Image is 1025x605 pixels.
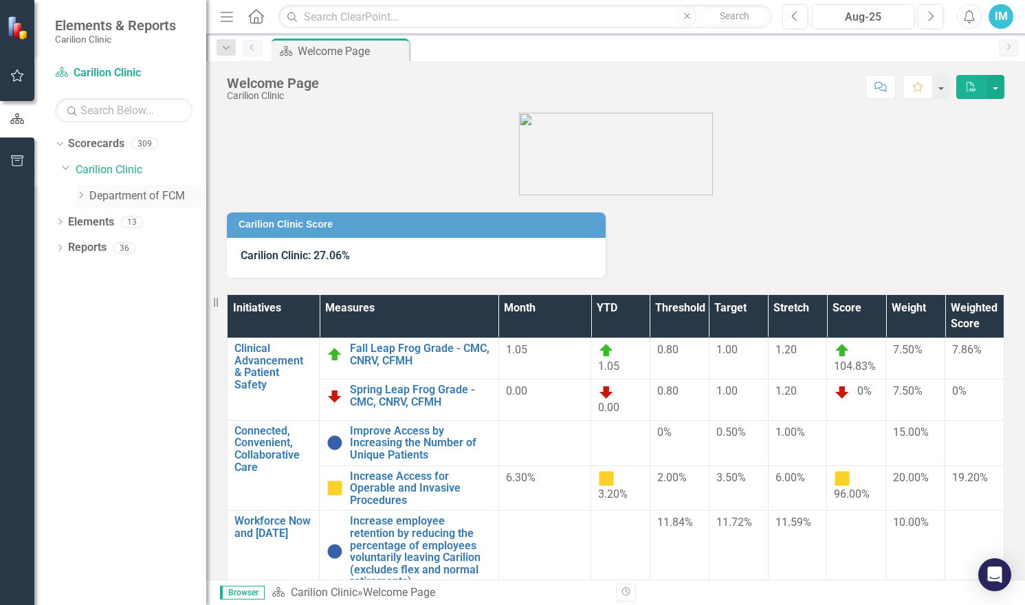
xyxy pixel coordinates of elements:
span: 11.72% [716,516,752,529]
div: 13 [121,216,143,228]
img: Below Plan [598,384,615,400]
a: Workforce Now and [DATE] [234,515,312,539]
div: 309 [131,138,158,150]
input: Search ClearPoint... [278,5,772,29]
span: 96.00% [834,487,870,500]
a: Spring Leap Frog Grade - CMC, CNRV, CFMH [350,384,492,408]
span: 3.50% [716,471,746,484]
a: Reports [68,240,107,256]
div: Aug-25 [817,9,910,25]
span: 7.50% [893,384,923,397]
div: Welcome Page [227,76,319,91]
small: Carilion Clinic [55,34,176,45]
span: 1.20 [775,343,797,356]
span: 0.50% [716,426,746,439]
span: 0.80 [657,384,679,397]
span: Elements & Reports [55,17,176,34]
a: Fall Leap Frog Grade - CMC, CNRV, CFMH [350,342,492,366]
a: Improve Access by Increasing the Number of Unique Patients [350,425,492,461]
div: Carilion Clinic [227,91,319,101]
div: 36 [113,242,135,254]
span: 1.05 [506,343,527,356]
a: Elements [68,214,114,230]
a: Carilion Clinic [76,162,206,178]
img: On Target [598,342,615,359]
img: Caution [327,480,343,496]
a: Increase Access for Operable and Invasive Procedures [350,470,492,507]
span: 19.20% [952,471,988,484]
div: » [272,585,606,601]
button: IM [989,4,1013,29]
img: Caution [598,470,615,487]
span: Search [720,10,749,21]
span: 7.50% [893,343,923,356]
span: 104.83% [834,360,876,373]
span: 3.20% [598,487,628,500]
a: Connected, Convenient, Collaborative Care [234,425,312,473]
span: 0% [657,426,672,439]
button: Search [700,7,769,26]
span: Carilion Clinic: 27.06% [241,249,350,262]
span: 6.00% [775,471,805,484]
span: 10.00% [893,516,929,529]
span: 2.00% [657,471,687,484]
img: carilion%20clinic%20logo%202.0.png [519,113,713,195]
img: Caution [834,470,850,487]
img: On Target [834,342,850,359]
span: 1.00 [716,343,738,356]
span: 0.00 [506,384,527,397]
span: 11.59% [775,516,811,529]
span: 1.00 [716,384,738,397]
img: No Information [327,543,343,560]
a: Clinical Advancement & Patient Safety [234,342,312,390]
span: Browser [220,586,265,599]
span: 15.00% [893,426,929,439]
input: Search Below... [55,98,192,122]
a: Carilion Clinic [55,65,192,81]
span: 1.00% [775,426,805,439]
span: 7.86% [952,343,982,356]
span: 0% [857,384,872,397]
div: Welcome Page [298,43,406,60]
span: 0% [952,384,967,397]
a: Carilion Clinic [291,586,357,599]
img: On Target [327,346,343,363]
span: 11.84% [657,516,693,529]
span: 6.30% [506,471,536,484]
span: 20.00% [893,471,929,484]
span: 0.00 [598,401,619,414]
a: Department of FCM [89,188,206,204]
img: Below Plan [327,388,343,404]
button: Aug-25 [812,4,914,29]
a: Increase employee retention by reducing the percentage of employees voluntarily leaving Carilion ... [350,515,492,588]
span: 1.20 [775,384,797,397]
div: Welcome Page [363,586,435,599]
a: Scorecards [68,136,124,152]
div: Open Intercom Messenger [978,558,1011,591]
span: 1.05 [598,360,619,373]
h3: Carilion Clinic Score [239,219,599,230]
img: No Information [327,434,343,451]
span: 0.80 [657,343,679,356]
img: Below Plan [834,384,850,400]
img: ClearPoint Strategy [7,16,31,40]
